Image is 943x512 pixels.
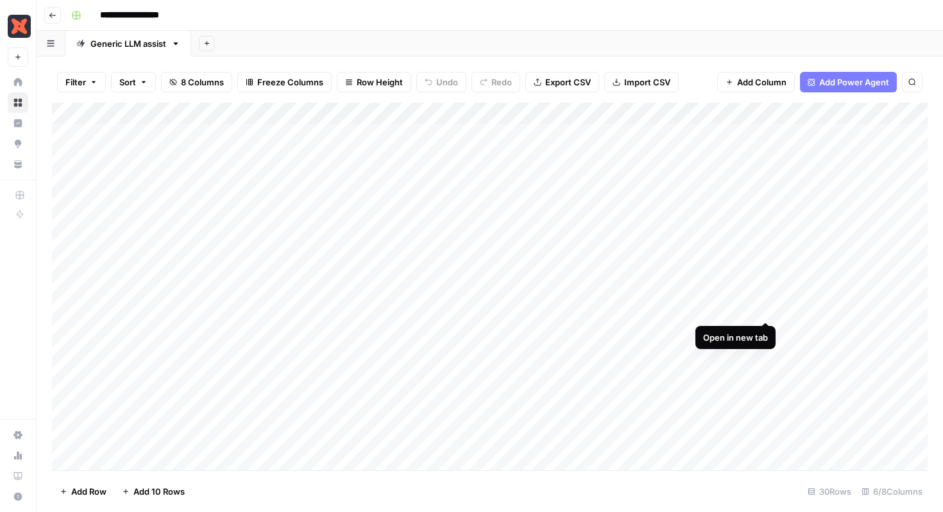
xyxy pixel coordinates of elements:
[703,331,768,344] div: Open in new tab
[90,37,166,50] div: Generic LLM assist
[604,72,679,92] button: Import CSV
[491,76,512,89] span: Redo
[57,72,106,92] button: Filter
[737,76,786,89] span: Add Column
[119,76,136,89] span: Sort
[8,133,28,154] a: Opportunities
[8,113,28,133] a: Insights
[8,72,28,92] a: Home
[161,72,232,92] button: 8 Columns
[803,481,856,502] div: 30 Rows
[71,485,106,498] span: Add Row
[8,10,28,42] button: Workspace: Marketing - dbt Labs
[717,72,795,92] button: Add Column
[8,445,28,466] a: Usage
[52,481,114,502] button: Add Row
[8,154,28,175] a: Your Data
[357,76,403,89] span: Row Height
[65,31,191,56] a: Generic LLM assist
[133,485,185,498] span: Add 10 Rows
[257,76,323,89] span: Freeze Columns
[337,72,411,92] button: Row Height
[181,76,224,89] span: 8 Columns
[114,481,192,502] button: Add 10 Rows
[545,76,591,89] span: Export CSV
[471,72,520,92] button: Redo
[856,481,928,502] div: 6/8 Columns
[416,72,466,92] button: Undo
[800,72,897,92] button: Add Power Agent
[8,466,28,486] a: Learning Hub
[624,76,670,89] span: Import CSV
[525,72,599,92] button: Export CSV
[819,76,889,89] span: Add Power Agent
[111,72,156,92] button: Sort
[8,425,28,445] a: Settings
[8,486,28,507] button: Help + Support
[8,92,28,113] a: Browse
[8,15,31,38] img: Marketing - dbt Labs Logo
[436,76,458,89] span: Undo
[65,76,86,89] span: Filter
[237,72,332,92] button: Freeze Columns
